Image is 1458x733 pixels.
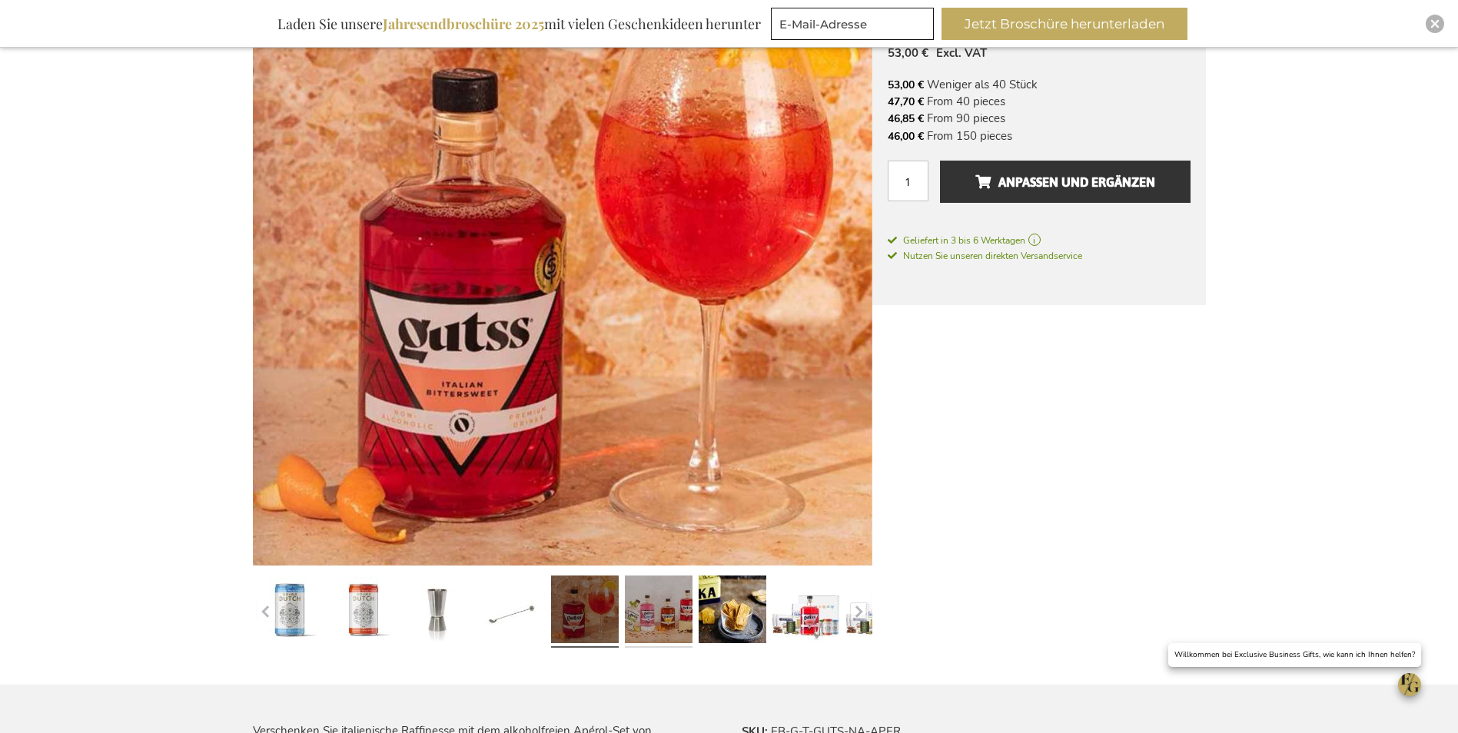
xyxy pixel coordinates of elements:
input: E-Mail-Adresse [771,8,934,40]
span: 53,00 € [888,45,928,61]
li: Weniger als 40 Stück [888,76,1191,93]
img: Close [1430,19,1440,28]
b: Jahresendbroschüre 2025 [383,15,544,33]
a: Gutss Non-Alcoholic Aperol Set [846,569,914,654]
div: Close [1426,15,1444,33]
a: Nutzen Sie unseren direkten Versandservice [888,247,1082,263]
span: Anpassen und ergänzen [975,170,1155,194]
span: 46,85 € [888,111,924,126]
span: Excl. VAT [936,45,987,61]
input: Menge [888,161,928,201]
span: Nutzen Sie unseren direkten Versandservice [888,250,1082,262]
a: Gutss Alkoholfreies Aperol-Set [330,569,397,654]
a: Gutss Non-Alcoholic Aperol Set [772,569,840,654]
a: Gutss Alkoholfreies Aperol-Set [404,569,471,654]
button: Jetzt Broschüre herunterladen [942,8,1187,40]
li: From 90 pieces [888,110,1191,127]
a: Gutss Alkoholfreies Aperol-Set [256,569,324,654]
div: Laden Sie unsere mit vielen Geschenkideen herunter [271,8,768,40]
form: marketing offers and promotions [771,8,938,45]
span: 53,00 € [888,78,924,92]
li: From 150 pieces [888,128,1191,144]
a: Gutss Alkoholfreies Aperol-Set [699,569,766,654]
a: Gutss Alkoholfreies Aperol-Set [551,569,619,654]
span: 47,70 € [888,95,924,109]
a: Gutss Alkoholfreies Aperol-Set [477,569,545,654]
a: Geliefert in 3 bis 6 Werktagen [888,234,1191,247]
span: 46,00 € [888,129,924,144]
li: From 40 pieces [888,93,1191,110]
a: Gutss Alkoholfreies Aperol-Set [625,569,692,654]
button: Anpassen und ergänzen [940,161,1190,203]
